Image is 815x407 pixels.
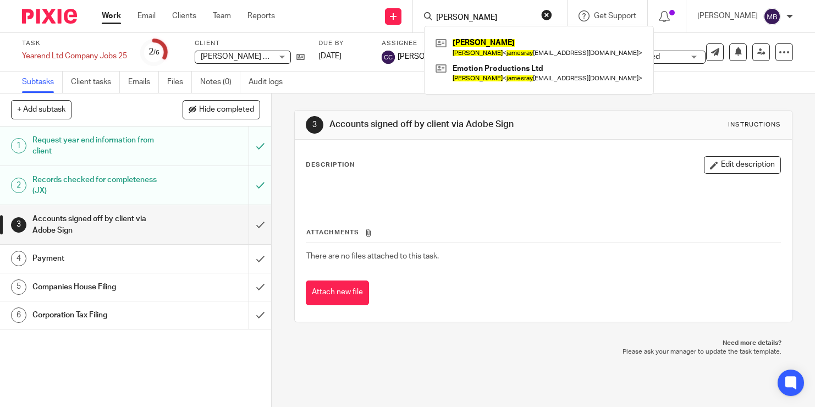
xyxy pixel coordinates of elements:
div: 3 [11,217,26,233]
span: Get Support [594,12,636,20]
a: Files [167,71,192,93]
label: Assignee [382,39,458,48]
label: Due by [318,39,368,48]
div: Instructions [728,120,781,129]
p: Description [306,161,355,169]
a: Emails [128,71,159,93]
input: Search [435,13,534,23]
div: 6 [11,307,26,323]
a: Email [137,10,156,21]
button: Edit description [704,156,781,174]
div: 3 [306,116,323,134]
h1: Accounts signed off by client via Adobe Sign [329,119,567,130]
div: Yearend Ltd Company Jobs 25 [22,51,127,62]
img: svg%3E [763,8,781,25]
h1: Payment [32,250,169,267]
label: Task [22,39,127,48]
a: Notes (0) [200,71,240,93]
div: 5 [11,279,26,295]
button: Hide completed [183,100,260,119]
h1: Corporation Tax Filing [32,307,169,323]
h1: Companies House Filing [32,279,169,295]
h1: Accounts signed off by client via Adobe Sign [32,211,169,239]
img: svg%3E [382,51,395,64]
h1: Records checked for completeness (JX) [32,172,169,200]
span: Attachments [306,229,359,235]
button: Clear [541,9,552,20]
a: Audit logs [249,71,291,93]
small: /6 [153,50,159,56]
a: Client tasks [71,71,120,93]
img: Pixie [22,9,77,24]
a: Subtasks [22,71,63,93]
a: Clients [172,10,196,21]
p: Please ask your manager to update the task template. [305,348,781,356]
a: Team [213,10,231,21]
a: Work [102,10,121,21]
p: [PERSON_NAME] [697,10,758,21]
button: Attach new file [306,280,369,305]
div: 4 [11,251,26,266]
div: 2 [148,46,159,58]
p: Need more details? [305,339,781,348]
h1: Request year end information from client [32,132,169,160]
span: Hide completed [199,106,254,114]
label: Client [195,39,305,48]
span: [PERSON_NAME] Ltd [201,53,274,61]
span: [DATE] [318,52,342,60]
a: Reports [247,10,275,21]
div: 1 [11,138,26,153]
span: There are no files attached to this task. [306,252,439,260]
button: + Add subtask [11,100,71,119]
div: 2 [11,178,26,193]
span: [PERSON_NAME] [398,51,458,62]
